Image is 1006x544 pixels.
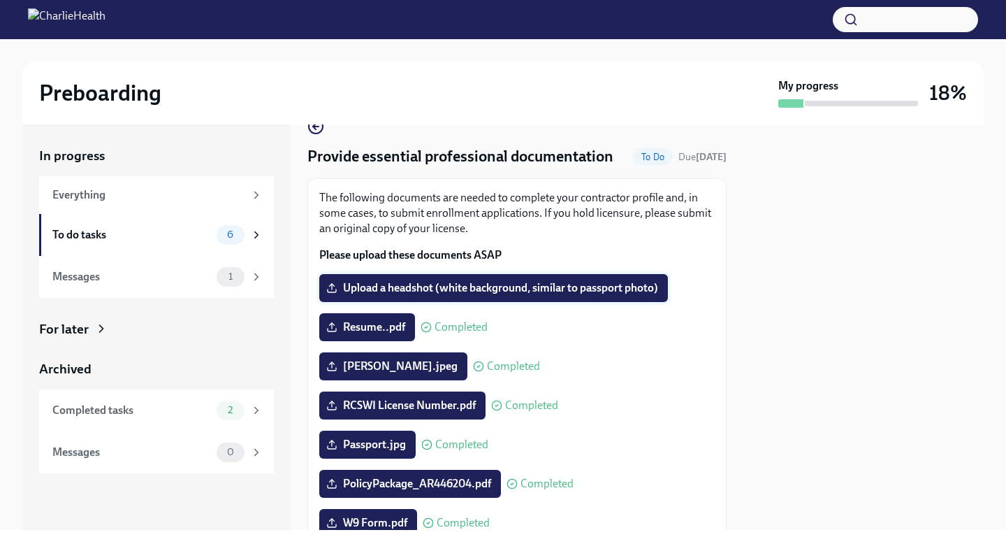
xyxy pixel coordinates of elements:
label: RCSWI License Number.pdf [319,392,486,420]
a: For later [39,320,274,338]
strong: Please upload these documents ASAP [319,248,502,262]
span: October 20th, 2025 09:00 [678,150,727,164]
span: To Do [633,152,673,162]
span: Completed [520,478,574,489]
div: To do tasks [52,227,211,243]
label: PolicyPackage_AR446204.pdf [319,470,501,498]
span: PolicyPackage_AR446204.pdf [329,477,491,491]
a: Archived [39,360,274,378]
label: Resume..pdf [319,313,415,341]
label: Passport.jpg [319,431,416,459]
div: For later [39,320,89,338]
div: Messages [52,269,211,285]
a: Messages0 [39,431,274,473]
span: Passport.jpg [329,438,406,452]
img: CharlieHealth [28,8,105,31]
span: Resume..pdf [329,320,405,334]
a: Everything [39,176,274,214]
span: 1 [220,271,241,282]
label: [PERSON_NAME].jpeg [319,352,467,380]
a: To do tasks6 [39,214,274,256]
a: Messages1 [39,256,274,298]
div: Completed tasks [52,403,211,418]
strong: My progress [778,78,838,94]
span: W9 Form.pdf [329,516,407,530]
span: Completed [437,517,490,529]
a: Completed tasks2 [39,389,274,431]
h2: Preboarding [39,79,161,107]
span: Completed [435,439,488,450]
span: [PERSON_NAME].jpeg [329,359,458,373]
label: W9 Form.pdf [319,509,417,537]
label: Upload a headshot (white background, similar to passport photo) [319,274,668,302]
p: The following documents are needed to complete your contractor profile and, in some cases, to sub... [319,190,715,236]
span: Completed [487,361,540,372]
span: 2 [219,405,241,415]
a: In progress [39,147,274,165]
span: Upload a headshot (white background, similar to passport photo) [329,281,658,295]
span: Completed [435,322,488,333]
span: Due [678,151,727,163]
span: RCSWI License Number.pdf [329,399,476,413]
h4: Provide essential professional documentation [307,146,613,167]
div: Everything [52,187,245,203]
strong: [DATE] [696,151,727,163]
h3: 18% [929,80,967,106]
span: 0 [219,447,242,457]
span: Completed [505,400,558,411]
span: 6 [219,229,242,240]
div: Messages [52,445,211,460]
